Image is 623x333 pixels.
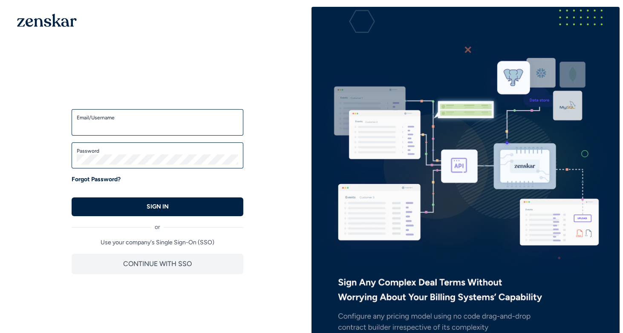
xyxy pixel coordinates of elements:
img: 1OGAJ2xQqyY4LXKgY66KYq0eOWRCkrZdAb3gUhuVAqdWPZE9SRJmCz+oDMSn4zDLXe31Ii730ItAGKgCKgCCgCikA4Av8PJUP... [17,14,77,27]
div: or [72,216,243,232]
a: Forgot Password? [72,175,121,184]
label: Password [77,148,238,154]
p: Use your company's Single Sign-On (SSO) [72,238,243,247]
button: CONTINUE WITH SSO [72,254,243,274]
p: SIGN IN [147,203,169,211]
label: Email/Username [77,114,238,121]
button: SIGN IN [72,197,243,216]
